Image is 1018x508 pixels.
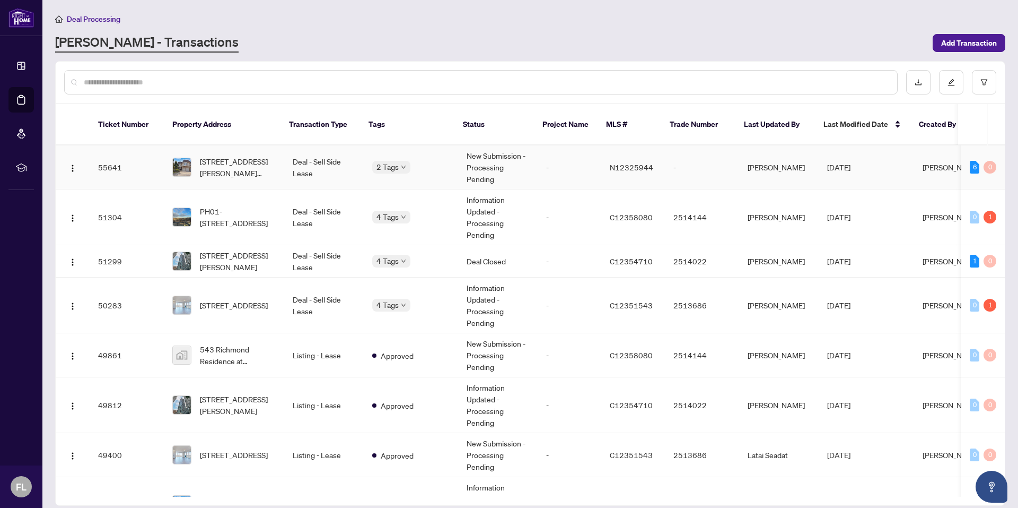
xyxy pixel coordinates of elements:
[381,400,414,411] span: Approved
[284,433,364,477] td: Listing - Lease
[64,297,81,314] button: Logo
[970,211,979,223] div: 0
[376,161,399,173] span: 2 Tags
[90,278,164,333] td: 50283
[360,104,454,145] th: Tags
[984,161,996,174] div: 0
[739,145,819,190] td: [PERSON_NAME]
[64,253,81,270] button: Logo
[970,399,979,411] div: 0
[200,205,276,229] span: PH01-[STREET_ADDRESS]
[923,212,980,222] span: [PERSON_NAME]
[976,471,1007,503] button: Open asap
[458,245,538,278] td: Deal Closed
[972,70,996,94] button: filter
[665,433,739,477] td: 2513686
[739,333,819,377] td: [PERSON_NAME]
[665,278,739,333] td: 2513686
[173,346,191,364] img: thumbnail-img
[200,393,276,417] span: [STREET_ADDRESS][PERSON_NAME]
[55,33,239,53] a: [PERSON_NAME] - Transactions
[827,350,850,360] span: [DATE]
[538,433,601,477] td: -
[200,299,268,311] span: [STREET_ADDRESS]
[200,249,276,273] span: [STREET_ADDRESS][PERSON_NAME]
[823,118,888,130] span: Last Modified Date
[923,162,980,172] span: [PERSON_NAME]
[280,104,360,145] th: Transaction Type
[401,303,406,308] span: down
[970,161,979,174] div: 6
[665,333,739,377] td: 2514144
[910,104,974,145] th: Created By
[984,255,996,268] div: 0
[923,400,980,410] span: [PERSON_NAME]
[984,211,996,223] div: 1
[68,164,77,173] img: Logo
[984,399,996,411] div: 0
[970,349,979,361] div: 0
[173,396,191,414] img: thumbnail-img
[68,214,77,222] img: Logo
[454,104,534,145] th: Status
[739,377,819,433] td: [PERSON_NAME]
[827,400,850,410] span: [DATE]
[815,104,910,145] th: Last Modified Date
[376,255,399,267] span: 4 Tags
[173,446,191,464] img: thumbnail-img
[739,278,819,333] td: [PERSON_NAME]
[90,190,164,245] td: 51304
[827,256,850,266] span: [DATE]
[739,245,819,278] td: [PERSON_NAME]
[458,433,538,477] td: New Submission - Processing Pending
[376,211,399,223] span: 4 Tags
[381,450,414,461] span: Approved
[739,433,819,477] td: Latai Seadat
[173,158,191,176] img: thumbnail-img
[200,156,276,179] span: [STREET_ADDRESS][PERSON_NAME][PERSON_NAME]
[661,104,735,145] th: Trade Number
[610,162,653,172] span: N12325944
[173,252,191,270] img: thumbnail-img
[538,377,601,433] td: -
[401,214,406,220] span: down
[923,350,980,360] span: [PERSON_NAME]
[376,299,399,311] span: 4 Tags
[941,35,997,51] span: Add Transaction
[284,278,364,333] td: Deal - Sell Side Lease
[827,162,850,172] span: [DATE]
[64,446,81,463] button: Logo
[68,258,77,266] img: Logo
[200,343,276,367] span: 543 Richmond Residence at [GEOGRAPHIC_DATA], [GEOGRAPHIC_DATA], [GEOGRAPHIC_DATA], [GEOGRAPHIC_DA...
[538,245,601,278] td: -
[923,450,980,460] span: [PERSON_NAME]
[90,104,164,145] th: Ticket Number
[90,245,164,278] td: 51299
[90,145,164,190] td: 55641
[284,245,364,278] td: Deal - Sell Side Lease
[739,190,819,245] td: [PERSON_NAME]
[665,190,739,245] td: 2514144
[64,209,81,226] button: Logo
[164,104,280,145] th: Property Address
[984,299,996,312] div: 1
[90,433,164,477] td: 49400
[173,208,191,226] img: thumbnail-img
[970,255,979,268] div: 1
[610,300,653,310] span: C12351543
[939,70,963,94] button: edit
[538,333,601,377] td: -
[947,79,955,86] span: edit
[827,212,850,222] span: [DATE]
[284,190,364,245] td: Deal - Sell Side Lease
[980,79,988,86] span: filter
[610,400,653,410] span: C12354710
[458,190,538,245] td: Information Updated - Processing Pending
[67,14,120,24] span: Deal Processing
[538,145,601,190] td: -
[538,278,601,333] td: -
[90,377,164,433] td: 49812
[915,79,922,86] span: download
[534,104,598,145] th: Project Name
[200,449,268,461] span: [STREET_ADDRESS]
